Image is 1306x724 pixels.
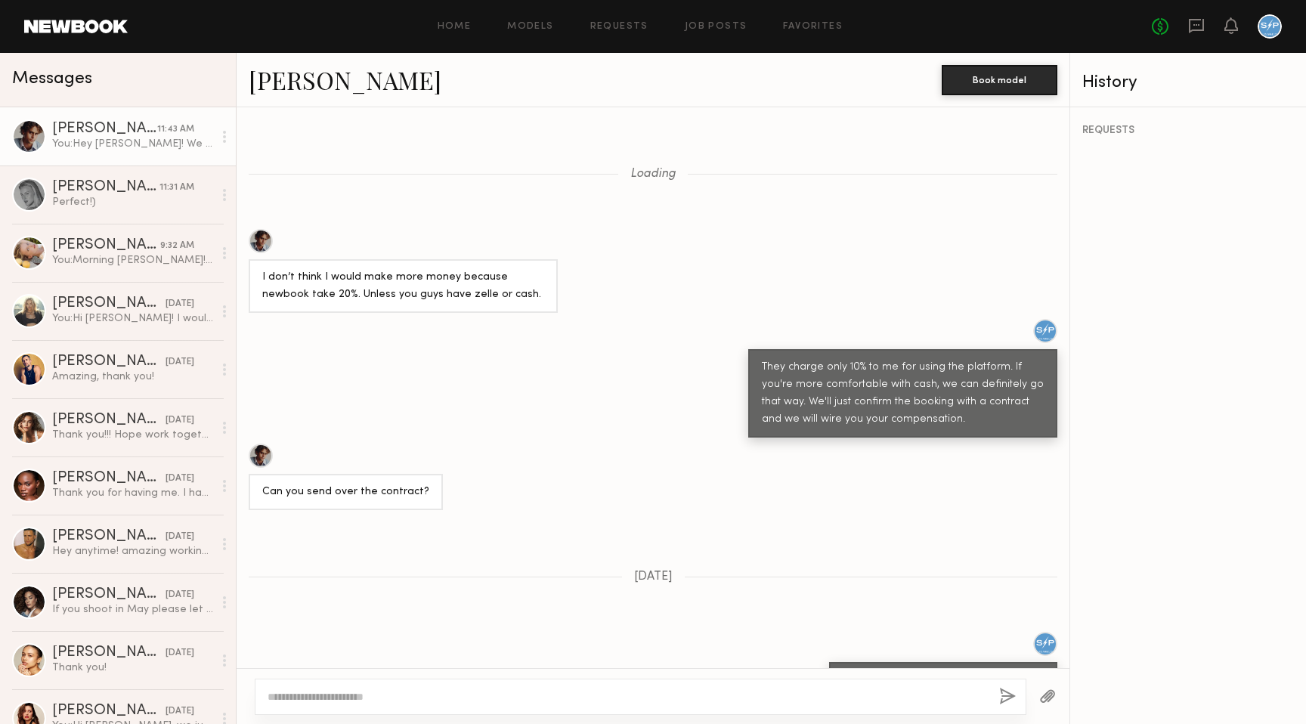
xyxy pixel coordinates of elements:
[262,484,429,501] div: Can you send over the contract?
[52,529,166,544] div: [PERSON_NAME]
[166,704,194,719] div: [DATE]
[160,239,194,253] div: 9:32 AM
[262,269,544,304] div: I don’t think I would make more money because newbook take 20%. Unless you guys have zelle or cash.
[52,253,213,268] div: You: Morning [PERSON_NAME]! Hope you had a nice weekend! For the shoot, we are looking to book yo...
[166,646,194,661] div: [DATE]
[52,137,213,151] div: You: Hey [PERSON_NAME]! We are going to have another model on this shoot, and we will need both t...
[52,195,213,209] div: Perfect!)
[52,544,213,558] div: Hey anytime! amazing working with you too [PERSON_NAME]! Amazing crew and I had a great time.
[52,180,159,195] div: [PERSON_NAME]
[783,22,843,32] a: Favorites
[12,70,92,88] span: Messages
[634,571,673,583] span: [DATE]
[52,370,213,384] div: Amazing, thank you!
[1082,74,1294,91] div: History
[166,297,194,311] div: [DATE]
[52,704,166,719] div: [PERSON_NAME]
[438,22,472,32] a: Home
[166,355,194,370] div: [DATE]
[159,181,194,195] div: 11:31 AM
[157,122,194,137] div: 11:43 AM
[52,602,213,617] div: If you shoot in May please let me know I’ll be in La and available
[52,587,166,602] div: [PERSON_NAME]
[249,63,441,96] a: [PERSON_NAME]
[52,296,166,311] div: [PERSON_NAME]
[52,486,213,500] div: Thank you for having me. I had a great time!
[685,22,747,32] a: Job Posts
[52,238,160,253] div: [PERSON_NAME]
[630,168,676,181] span: Loading
[52,354,166,370] div: [PERSON_NAME]
[942,73,1057,85] a: Book model
[762,359,1044,429] div: They charge only 10% to me for using the platform. If you're more comfortable with cash, we can d...
[52,122,157,137] div: [PERSON_NAME]
[166,588,194,602] div: [DATE]
[52,428,213,442] div: Thank you!!! Hope work together again 💘
[166,472,194,486] div: [DATE]
[52,311,213,326] div: You: Hi [PERSON_NAME]! I would like to book you for your full day rate of $1020 to shoot on [DATE...
[1082,125,1294,136] div: REQUESTS
[166,413,194,428] div: [DATE]
[52,661,213,675] div: Thank you!
[52,413,166,428] div: [PERSON_NAME]
[507,22,553,32] a: Models
[52,471,166,486] div: [PERSON_NAME]
[166,530,194,544] div: [DATE]
[590,22,648,32] a: Requests
[942,65,1057,95] button: Book model
[52,645,166,661] div: [PERSON_NAME]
